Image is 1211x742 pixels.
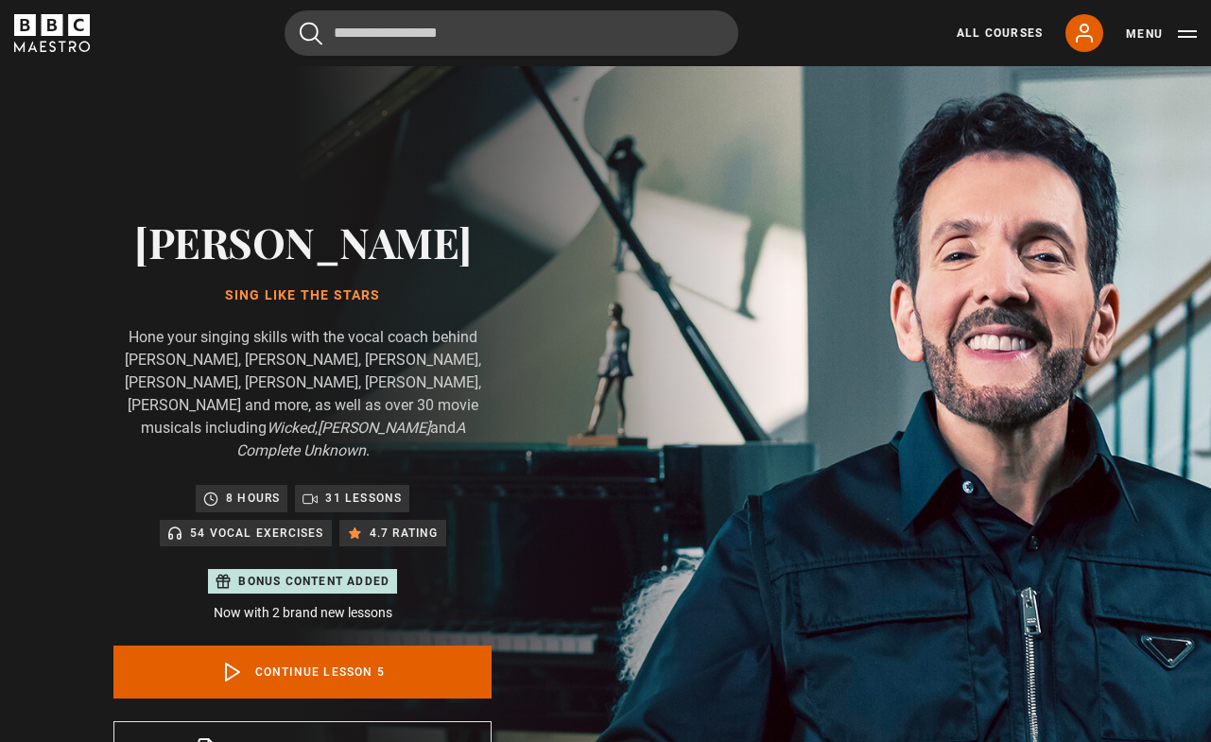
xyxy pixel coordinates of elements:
[113,217,492,266] h2: [PERSON_NAME]
[267,419,315,437] i: Wicked
[113,288,492,303] h1: Sing Like the Stars
[113,646,492,699] a: Continue lesson 5
[226,489,280,508] p: 8 hours
[236,419,465,459] i: A Complete Unknown
[1126,25,1197,43] button: Toggle navigation
[318,419,430,437] i: [PERSON_NAME]
[285,10,738,56] input: Search
[300,22,322,45] button: Submit the search query
[957,25,1043,42] a: All Courses
[370,524,439,543] p: 4.7 rating
[14,14,90,52] svg: BBC Maestro
[113,603,492,623] p: Now with 2 brand new lessons
[190,524,324,543] p: 54 Vocal Exercises
[113,326,492,462] p: Hone your singing skills with the vocal coach behind [PERSON_NAME], [PERSON_NAME], [PERSON_NAME],...
[325,489,402,508] p: 31 lessons
[238,573,389,590] p: Bonus content added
